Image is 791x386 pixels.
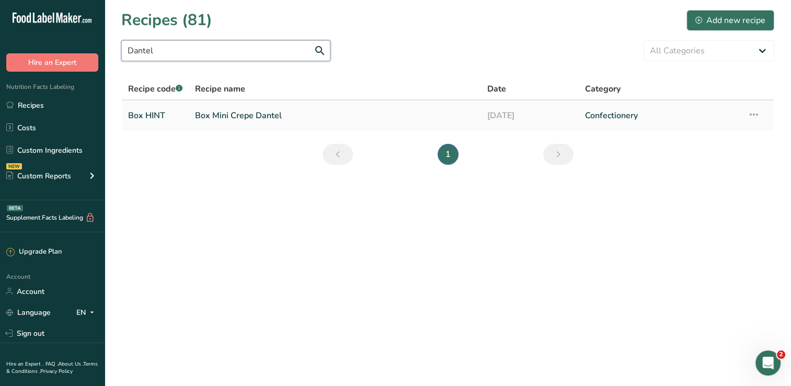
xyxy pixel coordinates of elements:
div: BETA [7,205,23,211]
a: Next page [543,144,574,165]
a: FAQ . [45,360,58,368]
a: Confectionery [585,105,735,127]
a: About Us . [58,360,83,368]
a: Previous page [323,144,353,165]
a: Privacy Policy [40,368,73,375]
a: Terms & Conditions . [6,360,98,375]
div: EN [76,306,98,319]
span: Recipe name [195,83,245,95]
a: Box Mini Crepe Dantel [195,105,475,127]
div: NEW [6,163,22,169]
div: Upgrade Plan [6,247,62,257]
span: 2 [777,350,785,359]
span: Date [487,83,506,95]
a: Language [6,303,51,322]
a: [DATE] [487,105,572,127]
span: Category [585,83,621,95]
span: Recipe code [128,83,182,95]
a: Hire an Expert . [6,360,43,368]
button: Add new recipe [686,10,774,31]
a: Box HINT [128,105,182,127]
div: Custom Reports [6,171,71,181]
div: Add new recipe [695,14,765,27]
iframe: Intercom live chat [755,350,781,376]
input: Search for recipe [121,40,330,61]
button: Hire an Expert [6,53,98,72]
h1: Recipes (81) [121,8,212,32]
